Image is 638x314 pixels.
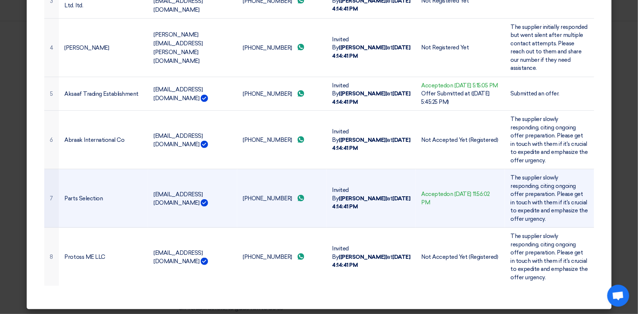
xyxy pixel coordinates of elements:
[243,91,292,97] font: [PHONE_NUMBER]
[422,254,498,260] font: Not Accepted Yet (Registered)
[332,44,411,59] font: [DATE] 4:14:41 PM
[154,31,203,64] font: [PERSON_NAME][EMAIL_ADDRESS][PERSON_NAME][DOMAIN_NAME]
[243,254,292,260] font: [PHONE_NUMBER]
[50,195,53,202] font: 7
[511,116,588,164] font: The supplier slowly responding, citing ongoing offer preparation. Please get in touch with them i...
[387,137,392,143] font: at
[332,90,411,105] font: [DATE] 4:14:41 PM
[607,285,629,307] a: Open chat
[339,44,388,51] font: ([PERSON_NAME])
[387,44,392,51] font: at
[447,82,498,89] font: on [DATE] 5:15:05 PM
[332,245,349,260] font: Invited By
[332,36,349,51] font: Invited By
[65,254,105,260] font: Protoss ME LLC
[50,137,53,143] font: 6
[511,24,588,72] font: The supplier initially responded but went silent after multiple contact attempts. Please reach ou...
[387,195,392,202] font: at
[422,90,490,105] font: Offer Submitted at ([DATE] 5:45:25 PM)
[339,195,388,202] font: ([PERSON_NAME])
[332,254,411,269] font: [DATE] 4:14:41 PM
[422,137,498,143] font: Not Accepted Yet (Registered)
[201,258,208,265] img: Verified Account
[511,174,588,222] font: The supplier slowly responding, citing ongoing offer preparation. Please get in touch with them i...
[243,137,292,143] font: [PHONE_NUMBER]
[65,137,125,143] font: Abraak International Co
[154,191,203,206] font: [EMAIL_ADDRESS][DOMAIN_NAME]
[50,254,53,260] font: 8
[332,82,349,97] font: Invited By
[243,45,292,51] font: [PHONE_NUMBER]
[511,233,588,281] font: The supplier slowly responding, citing ongoing offer preparation. Please get in touch with them i...
[511,90,560,97] font: Submitted an offer.
[332,195,411,210] font: [DATE] 4:14:41 PM
[154,132,203,148] font: [EMAIL_ADDRESS][DOMAIN_NAME]
[339,90,388,97] font: ([PERSON_NAME])
[243,195,292,202] font: [PHONE_NUMBER]
[201,199,208,207] img: Verified Account
[387,90,392,97] font: at
[332,187,349,202] font: Invited By
[339,254,388,260] font: ([PERSON_NAME])
[422,44,469,51] font: Not Registered Yet
[65,45,109,51] font: [PERSON_NAME]
[332,137,411,152] font: [DATE] 4:14:41 PM
[422,191,490,206] font: on [DATE] 11:56:02 PM
[50,45,54,51] font: 4
[201,141,208,148] img: Verified Account
[332,128,349,143] font: Invited By
[50,91,53,97] font: 5
[201,95,208,102] img: Verified Account
[154,86,203,102] font: [EMAIL_ADDRESS][DOMAIN_NAME]
[154,249,203,265] font: [EMAIL_ADDRESS][DOMAIN_NAME]
[339,137,388,143] font: ([PERSON_NAME])
[422,191,447,197] font: Accepted
[65,195,103,202] font: Parts Selection
[65,91,139,97] font: Aksaaf Trading Establishment
[422,82,447,89] font: Accepted
[387,254,392,260] font: at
